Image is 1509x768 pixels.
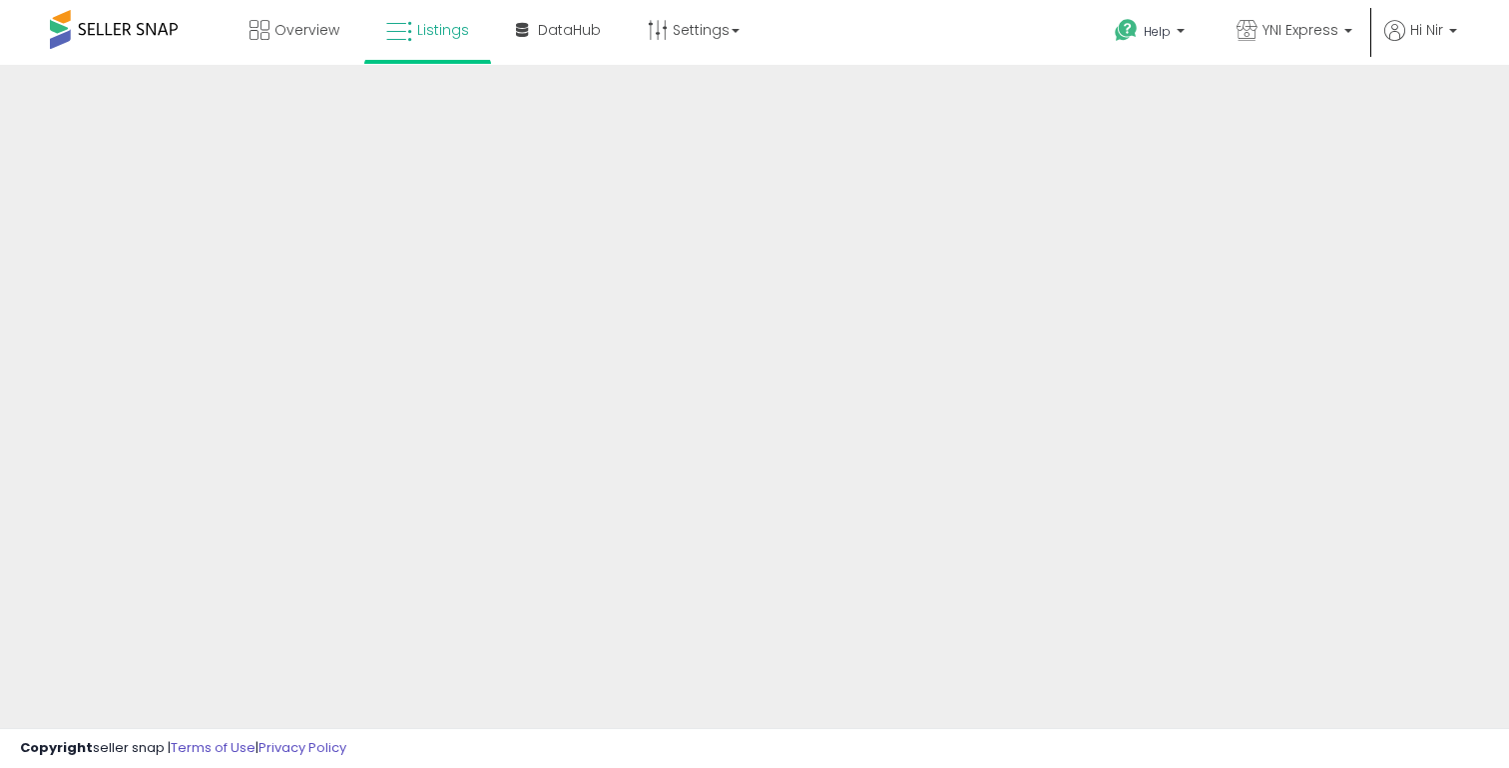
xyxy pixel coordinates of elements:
strong: Copyright [20,738,93,757]
a: Hi Nir [1384,20,1457,65]
div: seller snap | | [20,739,346,758]
span: Hi Nir [1410,20,1443,40]
a: Privacy Policy [258,738,346,757]
a: Terms of Use [171,738,255,757]
span: Overview [274,20,339,40]
span: DataHub [538,20,601,40]
i: Get Help [1114,18,1139,43]
span: Help [1144,23,1171,40]
a: Help [1099,3,1205,65]
span: Listings [417,20,469,40]
span: YNI Express [1262,20,1338,40]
